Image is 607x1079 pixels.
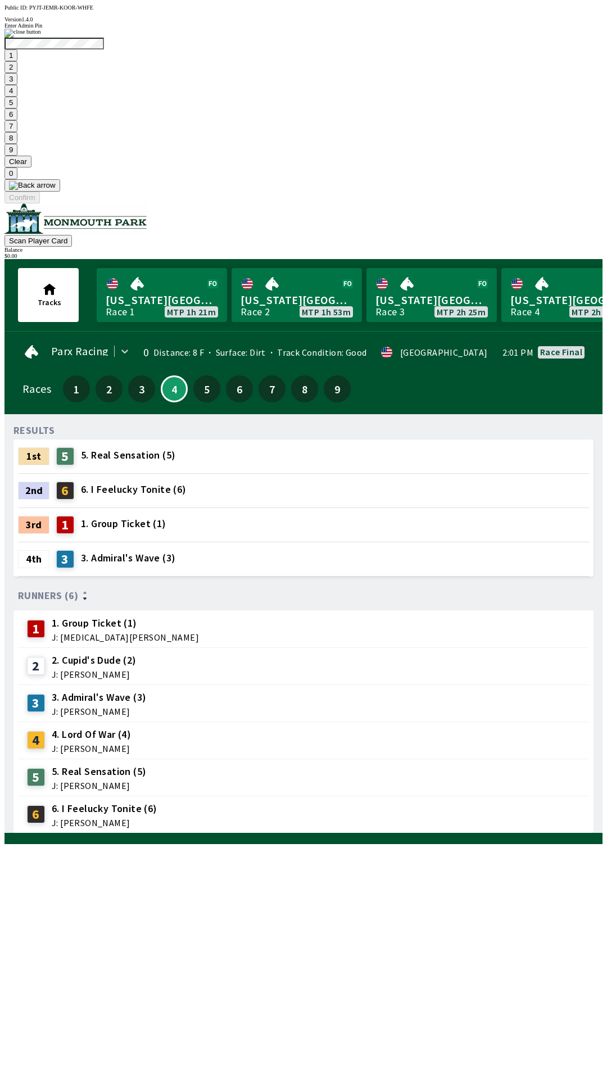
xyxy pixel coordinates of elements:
span: 3. Admiral's Wave (3) [81,551,175,565]
span: 1 [66,385,87,393]
span: J: [PERSON_NAME] [52,781,146,790]
button: 8 [291,375,318,402]
div: Public ID: [4,4,603,11]
span: 9 [327,385,348,393]
span: Distance: 8 F [153,347,204,358]
span: MTP 1h 21m [167,307,216,316]
button: 7 [259,375,286,402]
span: [US_STATE][GEOGRAPHIC_DATA] [375,293,488,307]
span: J: [PERSON_NAME] [52,818,157,827]
div: 5 [56,447,74,465]
span: 3 [131,385,152,393]
div: 1st [18,447,49,465]
button: 0 [4,167,17,179]
button: 8 [4,132,17,144]
a: [US_STATE][GEOGRAPHIC_DATA]Race 1MTP 1h 21m [97,268,227,322]
button: 1 [63,375,90,402]
img: Back arrow [9,181,56,190]
img: close button [4,29,41,38]
span: 2:01 PM [502,348,533,357]
div: Version 1.4.0 [4,16,603,22]
div: 0 [139,348,149,357]
span: J: [PERSON_NAME] [52,744,131,753]
span: Track Condition: Good [266,347,367,358]
a: [US_STATE][GEOGRAPHIC_DATA]Race 3MTP 2h 25m [366,268,497,322]
span: MTP 2h 25m [437,307,486,316]
span: 6. I Feelucky Tonite (6) [52,801,157,816]
div: Race 2 [241,307,270,316]
div: Race final [540,347,582,356]
span: [US_STATE][GEOGRAPHIC_DATA] [106,293,218,307]
div: 5 [27,768,45,786]
span: Runners (6) [18,591,78,600]
span: J: [PERSON_NAME] [52,707,146,716]
div: 1 [56,516,74,534]
a: [US_STATE][GEOGRAPHIC_DATA]Race 2MTP 1h 53m [232,268,362,322]
span: 6 [229,385,250,393]
div: 3 [56,550,74,568]
button: 1 [4,49,17,61]
button: 9 [324,375,351,402]
span: 1. Group Ticket (1) [81,516,166,531]
div: Races [22,384,51,393]
button: 6 [4,108,17,120]
div: 6 [56,482,74,500]
span: 5. Real Sensation (5) [81,448,175,463]
button: 2 [4,61,17,73]
div: 1 [27,620,45,638]
div: 6 [27,805,45,823]
span: PYJT-JEMR-KOOR-WHFE [29,4,93,11]
button: Confirm [4,192,40,203]
span: Tracks [38,297,61,307]
button: 4 [4,85,17,97]
span: 5 [196,385,218,393]
span: 7 [261,385,283,393]
div: 4th [18,550,49,568]
span: [US_STATE][GEOGRAPHIC_DATA] [241,293,353,307]
div: 3 [27,694,45,712]
div: Race 1 [106,307,135,316]
div: 2 [27,657,45,675]
span: 1. Group Ticket (1) [52,616,199,631]
div: Runners (6) [18,590,589,601]
span: Surface: Dirt [204,347,266,358]
span: Parx Racing [51,347,108,356]
button: Tracks [18,268,79,322]
img: venue logo [4,203,147,234]
button: 6 [226,375,253,402]
button: 5 [4,97,17,108]
div: [GEOGRAPHIC_DATA] [400,348,488,357]
button: 2 [96,375,123,402]
span: J: [MEDICAL_DATA][PERSON_NAME] [52,633,199,642]
span: 4. Lord Of War (4) [52,727,131,742]
span: 2. Cupid's Dude (2) [52,653,137,668]
button: 3 [128,375,155,402]
button: 4 [161,375,188,402]
button: 7 [4,120,17,132]
button: 9 [4,144,17,156]
span: MTP 1h 53m [302,307,351,316]
button: Clear [4,156,31,167]
span: 2 [98,385,120,393]
button: 5 [193,375,220,402]
button: Scan Player Card [4,235,72,247]
div: Enter Admin Pin [4,22,603,29]
div: 2nd [18,482,49,500]
span: 6. I Feelucky Tonite (6) [81,482,187,497]
div: 4 [27,731,45,749]
button: 3 [4,73,17,85]
span: 8 [294,385,315,393]
span: 4 [165,386,184,392]
div: 3rd [18,516,49,534]
span: J: [PERSON_NAME] [52,670,137,679]
div: $ 0.00 [4,253,603,259]
span: 5. Real Sensation (5) [52,764,146,779]
span: 3. Admiral's Wave (3) [52,690,146,705]
div: Race 4 [510,307,540,316]
div: Race 3 [375,307,405,316]
div: Balance [4,247,603,253]
div: RESULTS [13,426,55,435]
